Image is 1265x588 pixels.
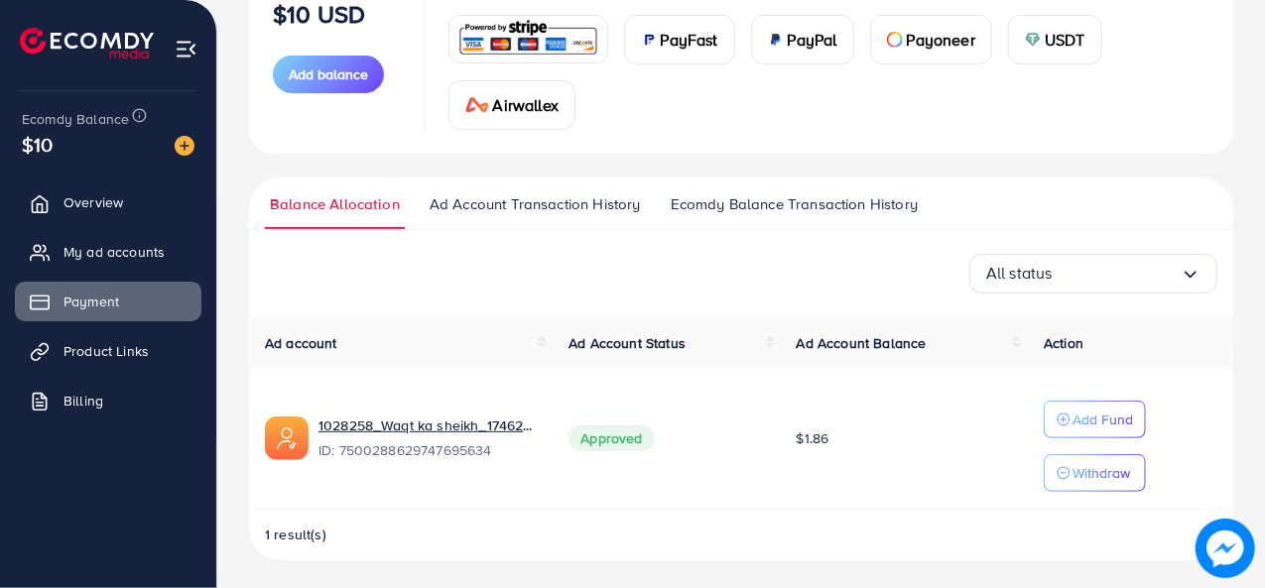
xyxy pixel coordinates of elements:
div: <span class='underline'>1028258_Waqt ka sheikh_1746297408644</span></br>7500288629747695634 [318,415,537,461]
span: Action [1044,333,1083,353]
input: Search for option [1053,258,1181,289]
span: Payment [63,292,119,311]
img: card [768,32,784,48]
span: Product Links [63,341,149,361]
span: USDT [1045,28,1085,52]
div: Search for option [969,254,1217,294]
span: Billing [63,391,103,411]
span: Approved [569,425,654,451]
span: Balance Allocation [270,193,400,215]
img: menu [175,38,197,60]
img: card [1025,32,1041,48]
span: PayFast [661,28,718,52]
img: card [465,97,489,113]
a: cardUSDT [1008,15,1102,64]
span: Ad account [265,333,337,353]
span: My ad accounts [63,242,165,262]
a: cardAirwallex [448,80,575,130]
span: $1.86 [797,428,829,448]
span: Ecomdy Balance [22,109,129,129]
img: logo [20,28,154,59]
img: image [1201,524,1249,572]
span: Ecomdy Balance Transaction History [671,193,918,215]
span: Add balance [289,64,368,84]
span: $10 [22,130,53,159]
a: cardPayFast [624,15,735,64]
a: My ad accounts [15,232,201,272]
a: cardPayoneer [870,15,992,64]
p: $10 USD [273,2,365,26]
p: Add Fund [1073,408,1133,431]
a: Product Links [15,331,201,371]
img: card [887,32,903,48]
span: Overview [63,192,123,212]
button: Add balance [273,56,384,93]
a: Billing [15,381,201,420]
p: Withdraw [1073,461,1130,485]
button: Withdraw [1044,454,1146,492]
span: Payoneer [907,28,975,52]
img: card [641,32,657,48]
span: PayPal [788,28,837,52]
a: cardPayPal [751,15,854,64]
span: 1 result(s) [265,525,326,544]
span: All status [986,258,1053,289]
a: Payment [15,282,201,321]
span: Ad Account Status [569,333,686,353]
a: Overview [15,182,201,222]
span: ID: 7500288629747695634 [318,440,537,460]
span: Airwallex [493,93,559,117]
span: Ad Account Balance [797,333,927,353]
a: card [448,15,608,63]
img: image [175,136,194,156]
a: 1028258_Waqt ka sheikh_1746297408644 [318,415,537,435]
button: Add Fund [1044,401,1146,438]
img: card [455,18,601,60]
img: ic-ads-acc.e4c84228.svg [265,416,309,460]
span: Ad Account Transaction History [430,193,641,215]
